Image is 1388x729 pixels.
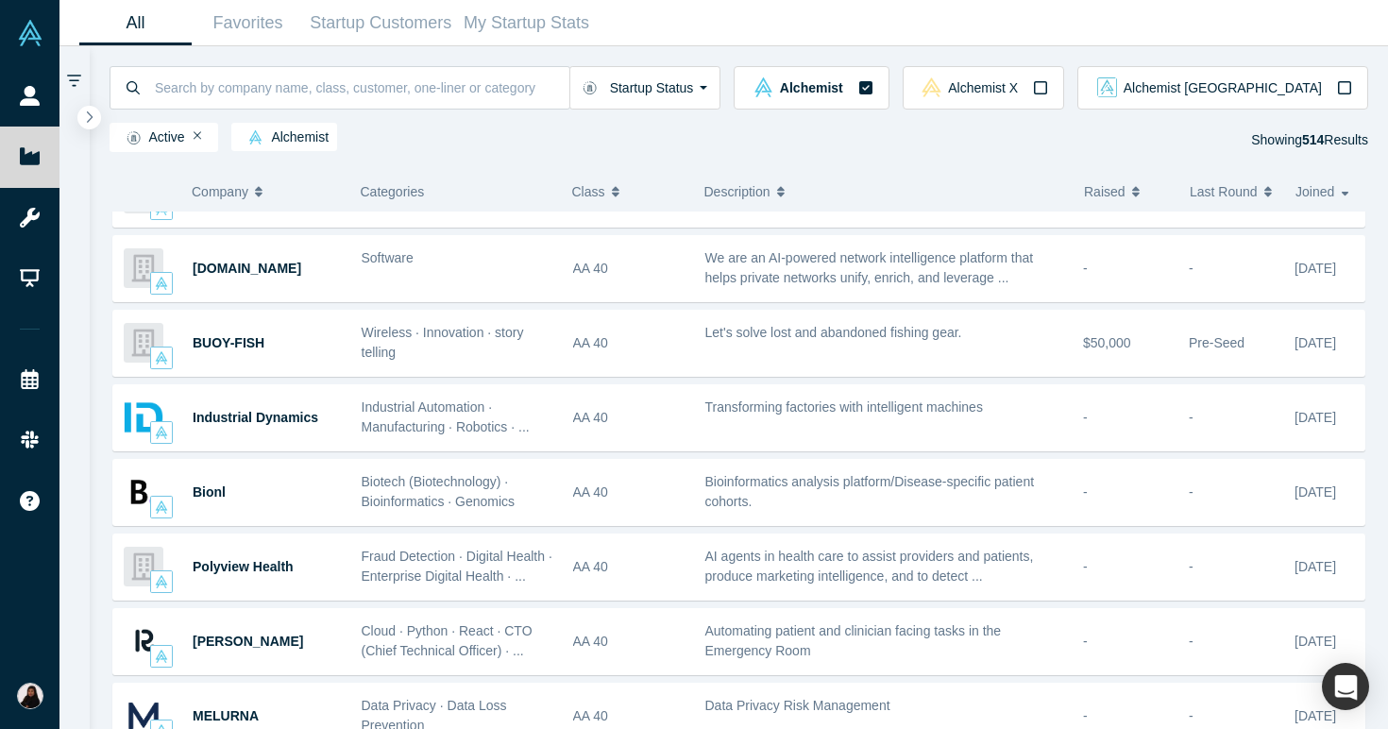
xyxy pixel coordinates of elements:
[1083,261,1088,276] span: -
[17,683,43,709] img: Jayashree Dutta's Account
[1083,559,1088,574] span: -
[192,172,248,212] span: Company
[705,250,1034,285] span: We are an AI-powered network intelligence platform that helps private networks unify, enrich, and...
[948,81,1018,94] span: Alchemist X
[1083,708,1088,723] span: -
[573,460,686,525] div: AA 40
[572,172,675,212] button: Class
[124,248,163,288] img: Network.app's Logo
[153,65,569,110] input: Search by company name, class, customer, one-liner or category
[583,80,597,95] img: Startup status
[362,399,530,434] span: Industrial Automation · Manufacturing · Robotics · ...
[192,1,304,45] a: Favorites
[193,708,259,723] a: MELURNA
[362,549,552,584] span: Fraud Detection · Digital Health · Enterprise Digital Health · ...
[705,474,1035,509] span: Bioinformatics analysis platform/Disease-specific patient cohorts.
[1295,634,1336,649] span: [DATE]
[573,236,686,301] div: AA 40
[193,634,303,649] a: [PERSON_NAME]
[1189,559,1193,574] span: -
[705,623,1002,658] span: Automating patient and clinician facing tasks in the Emergency Room
[1084,172,1126,212] span: Raised
[362,474,516,509] span: Biotech (Biotechnology) · Bioinformatics · Genomics
[1189,261,1193,276] span: -
[124,323,163,363] img: BUOY-FISH's Logo
[193,335,264,350] a: BUOY-FISH
[1189,335,1244,350] span: Pre-Seed
[1189,634,1193,649] span: -
[1189,410,1193,425] span: -
[79,1,192,45] a: All
[1295,261,1336,276] span: [DATE]
[194,129,202,143] button: Remove Filter
[1295,559,1336,574] span: [DATE]
[1097,77,1117,97] img: alchemist_aj Vault Logo
[705,698,890,713] span: Data Privacy Risk Management
[573,534,686,600] div: AA 40
[193,261,301,276] a: [DOMAIN_NAME]
[1083,634,1088,649] span: -
[1295,410,1336,425] span: [DATE]
[1302,132,1324,147] strong: 514
[1083,335,1131,350] span: $50,000
[1189,708,1193,723] span: -
[1190,172,1276,212] button: Last Round
[362,325,524,360] span: Wireless · Innovation · story telling
[1190,172,1258,212] span: Last Round
[1189,484,1193,500] span: -
[1077,66,1368,110] button: alchemist_aj Vault LogoAlchemist [GEOGRAPHIC_DATA]
[1083,484,1088,500] span: -
[753,77,773,97] img: alchemist Vault Logo
[573,385,686,450] div: AA 40
[155,277,168,290] img: alchemist Vault Logo
[304,1,458,45] a: Startup Customers
[193,484,226,500] a: Bionl
[922,77,941,97] img: alchemistx Vault Logo
[458,1,596,45] a: My Startup Stats
[1084,172,1170,212] button: Raised
[1251,132,1368,147] span: Showing Results
[780,81,843,94] span: Alchemist
[155,500,168,514] img: alchemist Vault Logo
[155,650,168,663] img: alchemist Vault Logo
[361,184,425,199] span: Categories
[1295,708,1336,723] span: [DATE]
[248,130,262,144] img: alchemist Vault Logo
[705,399,983,415] span: Transforming factories with intelligent machines
[573,609,686,674] div: AA 40
[124,547,163,586] img: Polyview Health's Logo
[1124,81,1322,94] span: Alchemist [GEOGRAPHIC_DATA]
[573,311,686,376] div: AA 40
[155,351,168,364] img: alchemist Vault Logo
[704,172,1065,212] button: Description
[124,472,163,512] img: Bionl's Logo
[240,130,329,145] span: Alchemist
[118,130,185,145] span: Active
[17,20,43,46] img: Alchemist Vault Logo
[705,549,1034,584] span: AI agents in health care to assist providers and patients, produce marketing intelligence, and to...
[193,410,318,425] a: Industrial Dynamics
[569,66,721,110] button: Startup Status
[362,250,414,265] span: Software
[193,559,294,574] a: Polyview Health
[1295,335,1336,350] span: [DATE]
[572,172,605,212] span: Class
[1295,172,1355,212] button: Joined
[1295,172,1334,212] span: Joined
[124,398,163,437] img: Industrial Dynamics's Logo
[362,623,533,658] span: Cloud · Python · React · CTO (Chief Technical Officer) · ...
[1295,484,1336,500] span: [DATE]
[192,172,330,212] button: Company
[734,66,889,110] button: alchemist Vault LogoAlchemist
[705,325,962,340] span: Let's solve lost and abandoned fishing gear.
[127,130,141,145] img: Startup status
[124,621,163,661] img: Renna's Logo
[704,172,770,212] span: Description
